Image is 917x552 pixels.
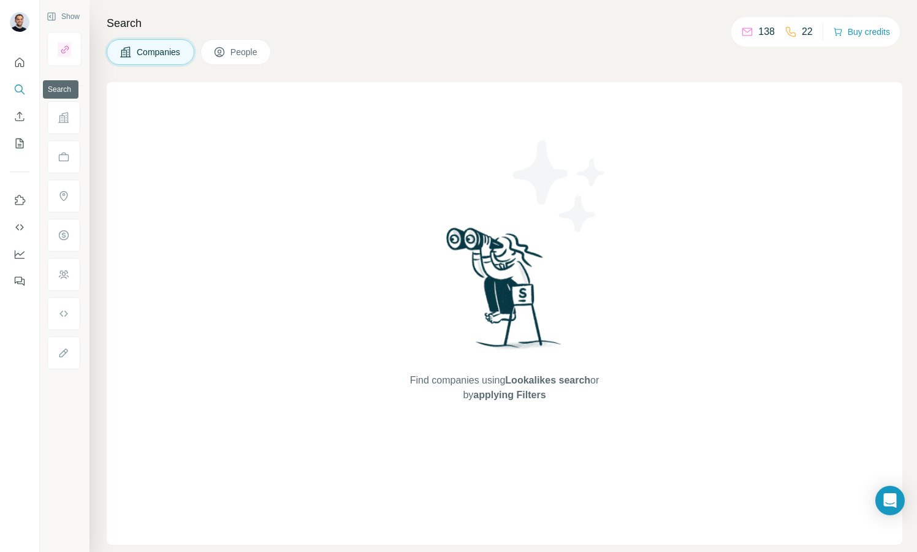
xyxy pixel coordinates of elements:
button: Use Surfe API [10,216,29,238]
button: Search [10,78,29,100]
button: Dashboard [10,243,29,265]
button: Feedback [10,270,29,292]
button: Enrich CSV [10,105,29,127]
p: 22 [802,25,813,39]
span: Companies [137,46,181,58]
span: Lookalikes search [505,375,590,385]
img: Surfe Illustration - Stars [504,131,615,241]
button: Quick start [10,51,29,74]
span: Find companies using or by [406,373,603,403]
button: Show [38,7,88,26]
h4: Search [107,15,902,32]
p: 138 [758,25,775,39]
div: Open Intercom Messenger [875,486,905,515]
span: applying Filters [473,390,546,400]
img: Surfe Illustration - Woman searching with binoculars [441,224,568,361]
button: My lists [10,132,29,154]
span: People [230,46,259,58]
img: Avatar [10,12,29,32]
button: Use Surfe on LinkedIn [10,189,29,211]
button: Buy credits [833,23,890,40]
